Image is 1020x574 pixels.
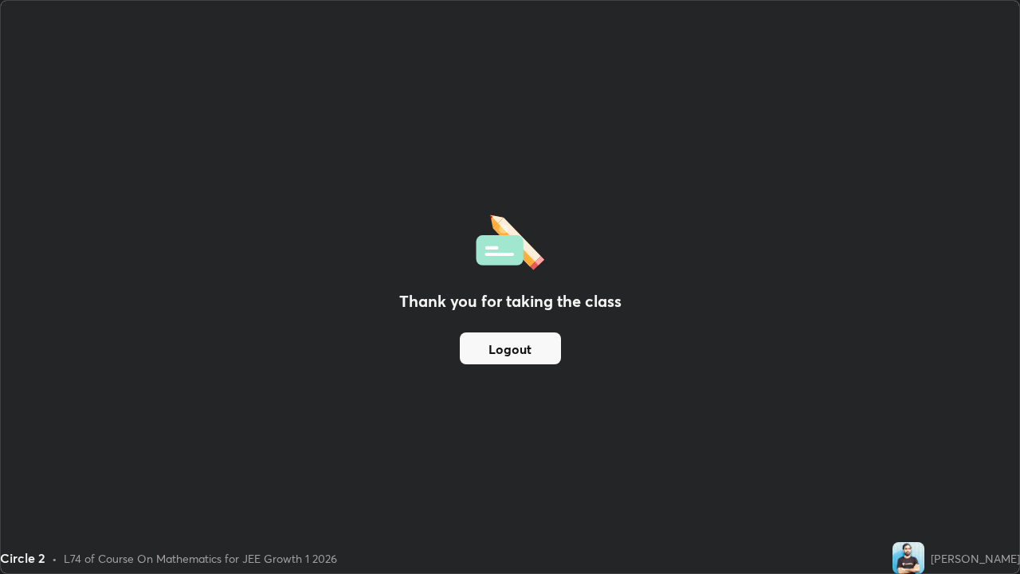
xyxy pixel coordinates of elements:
[399,289,622,313] h2: Thank you for taking the class
[460,332,561,364] button: Logout
[476,210,544,270] img: offlineFeedback.1438e8b3.svg
[52,550,57,567] div: •
[64,550,337,567] div: L74 of Course On Mathematics for JEE Growth 1 2026
[892,542,924,574] img: 41f1aa9c7ca44fd2ad61e2e528ab5424.jpg
[931,550,1020,567] div: [PERSON_NAME]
